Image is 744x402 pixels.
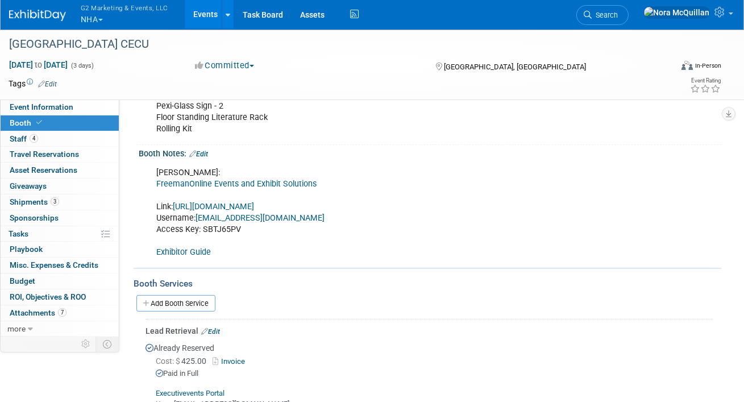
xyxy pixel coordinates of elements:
[10,102,73,111] span: Event Information
[156,357,181,366] span: Cost: $
[213,357,250,366] a: Invoice
[9,78,57,89] td: Tags
[38,80,57,88] a: Edit
[1,100,119,115] a: Event Information
[5,34,660,55] div: [GEOGRAPHIC_DATA] CECU
[81,2,168,14] span: G2 Marketing & Events, LLC
[1,305,119,321] a: Attachments7
[196,213,325,223] a: [EMAIL_ADDRESS][DOMAIN_NAME]
[617,59,721,76] div: Event Format
[444,63,586,71] span: [GEOGRAPHIC_DATA], [GEOGRAPHIC_DATA]
[146,325,713,337] div: Lead Retrieval
[10,308,66,317] span: Attachments
[134,277,721,290] div: Booth Services
[58,308,66,317] span: 7
[10,165,77,175] span: Asset Reservations
[10,276,35,285] span: Budget
[1,131,119,147] a: Staff4
[592,11,618,19] span: Search
[1,115,119,131] a: Booth
[189,150,208,158] a: Edit
[690,78,721,84] div: Event Rating
[10,292,86,301] span: ROI, Objectives & ROO
[1,242,119,257] a: Playbook
[576,5,629,25] a: Search
[156,357,211,366] span: 425.00
[10,181,47,190] span: Giveaways
[36,119,42,126] i: Booth reservation complete
[695,61,721,70] div: In-Person
[9,60,68,70] span: [DATE] [DATE]
[201,328,220,335] a: Edit
[1,163,119,178] a: Asset Reservations
[7,324,26,333] span: more
[148,161,607,264] div: [PERSON_NAME]: Link: Username: Access Key: SBTJ65PV
[136,295,215,312] a: Add Booth Service
[51,197,59,206] span: 3
[10,260,98,270] span: Misc. Expenses & Credits
[1,179,119,194] a: Giveaways
[1,226,119,242] a: Tasks
[156,389,225,397] a: Executivevents Portal
[681,61,693,70] img: Format-Inperson.png
[156,247,211,257] a: Exhibitor Guide
[1,273,119,289] a: Budget
[10,134,38,143] span: Staff
[10,197,59,206] span: Shipments
[156,179,317,189] a: FreemanOnline Events and Exhibit Solutions
[1,258,119,273] a: Misc. Expenses & Credits
[643,6,710,19] img: Nora McQuillan
[1,289,119,305] a: ROI, Objectives & ROO
[1,147,119,162] a: Travel Reservations
[76,337,96,351] td: Personalize Event Tab Strip
[10,213,59,222] span: Sponsorships
[10,244,43,254] span: Playbook
[9,10,66,21] img: ExhibitDay
[173,202,254,212] a: [URL][DOMAIN_NAME]
[9,229,28,238] span: Tasks
[1,210,119,226] a: Sponsorships
[156,368,713,379] div: Paid in Full
[191,60,259,72] button: Committed
[33,60,44,69] span: to
[96,337,119,351] td: Toggle Event Tabs
[10,150,79,159] span: Travel Reservations
[139,145,721,160] div: Booth Notes:
[70,62,94,69] span: (3 days)
[1,194,119,210] a: Shipments3
[10,118,44,127] span: Booth
[30,134,38,143] span: 4
[1,321,119,337] a: more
